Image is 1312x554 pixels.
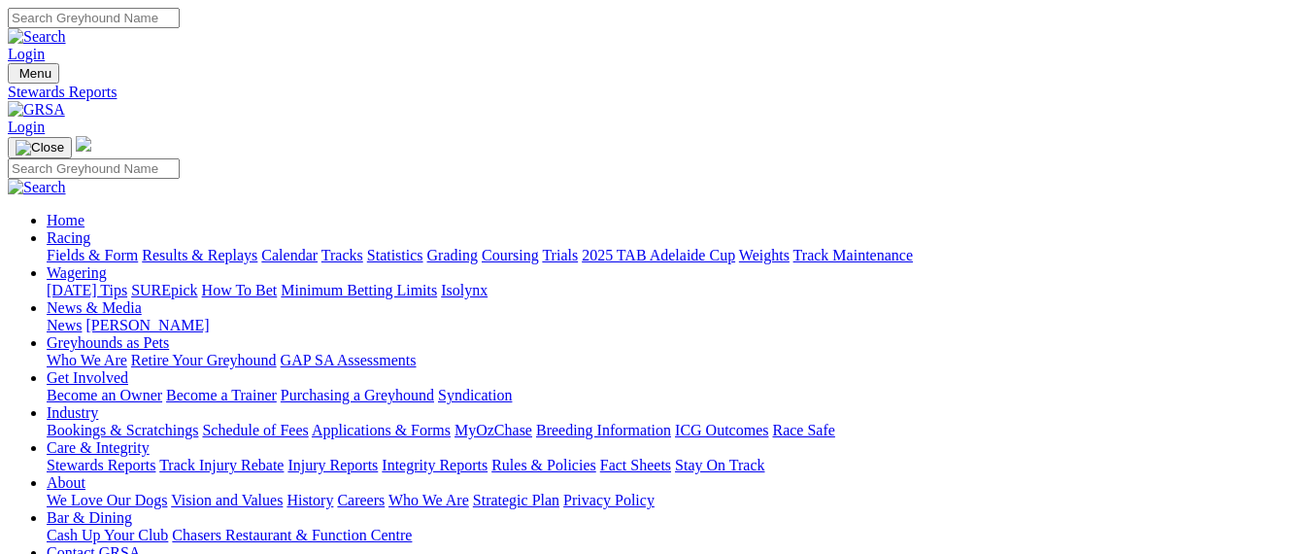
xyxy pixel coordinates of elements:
[166,387,277,403] a: Become a Trainer
[772,422,834,438] a: Race Safe
[441,282,488,298] a: Isolynx
[312,422,451,438] a: Applications & Forms
[427,247,478,263] a: Grading
[582,247,735,263] a: 2025 TAB Adelaide Cup
[131,282,197,298] a: SUREpick
[47,369,128,386] a: Get Involved
[47,527,1304,544] div: Bar & Dining
[47,317,82,333] a: News
[286,492,333,508] a: History
[8,28,66,46] img: Search
[388,492,469,508] a: Who We Are
[47,299,142,316] a: News & Media
[337,492,385,508] a: Careers
[454,422,532,438] a: MyOzChase
[8,179,66,196] img: Search
[793,247,913,263] a: Track Maintenance
[8,119,45,135] a: Login
[261,247,318,263] a: Calendar
[8,46,45,62] a: Login
[19,66,51,81] span: Menu
[281,282,437,298] a: Minimum Betting Limits
[8,63,59,84] button: Toggle navigation
[47,422,198,438] a: Bookings & Scratchings
[600,457,671,473] a: Fact Sheets
[382,457,488,473] a: Integrity Reports
[563,492,655,508] a: Privacy Policy
[47,352,1304,369] div: Greyhounds as Pets
[47,509,132,526] a: Bar & Dining
[536,422,671,438] a: Breeding Information
[8,137,72,158] button: Toggle navigation
[47,317,1304,334] div: News & Media
[281,352,417,368] a: GAP SA Assessments
[367,247,423,263] a: Statistics
[47,439,150,456] a: Care & Integrity
[47,229,90,246] a: Racing
[482,247,539,263] a: Coursing
[491,457,596,473] a: Rules & Policies
[47,334,169,351] a: Greyhounds as Pets
[47,212,84,228] a: Home
[47,404,98,421] a: Industry
[47,474,85,491] a: About
[172,527,412,543] a: Chasers Restaurant & Function Centre
[287,457,378,473] a: Injury Reports
[542,247,578,263] a: Trials
[85,317,209,333] a: [PERSON_NAME]
[47,457,155,473] a: Stewards Reports
[47,457,1304,474] div: Care & Integrity
[47,422,1304,439] div: Industry
[8,158,180,179] input: Search
[47,264,107,281] a: Wagering
[675,422,768,438] a: ICG Outcomes
[159,457,284,473] a: Track Injury Rebate
[171,492,283,508] a: Vision and Values
[281,387,434,403] a: Purchasing a Greyhound
[438,387,512,403] a: Syndication
[47,352,127,368] a: Who We Are
[47,387,162,403] a: Become an Owner
[202,422,308,438] a: Schedule of Fees
[8,101,65,119] img: GRSA
[131,352,277,368] a: Retire Your Greyhound
[8,8,180,28] input: Search
[8,84,1304,101] a: Stewards Reports
[47,492,167,508] a: We Love Our Dogs
[47,282,127,298] a: [DATE] Tips
[142,247,257,263] a: Results & Replays
[47,527,168,543] a: Cash Up Your Club
[47,247,138,263] a: Fields & Form
[47,492,1304,509] div: About
[675,457,764,473] a: Stay On Track
[47,247,1304,264] div: Racing
[739,247,790,263] a: Weights
[202,282,278,298] a: How To Bet
[47,387,1304,404] div: Get Involved
[76,136,91,152] img: logo-grsa-white.png
[473,492,559,508] a: Strategic Plan
[47,282,1304,299] div: Wagering
[16,140,64,156] img: Close
[321,247,363,263] a: Tracks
